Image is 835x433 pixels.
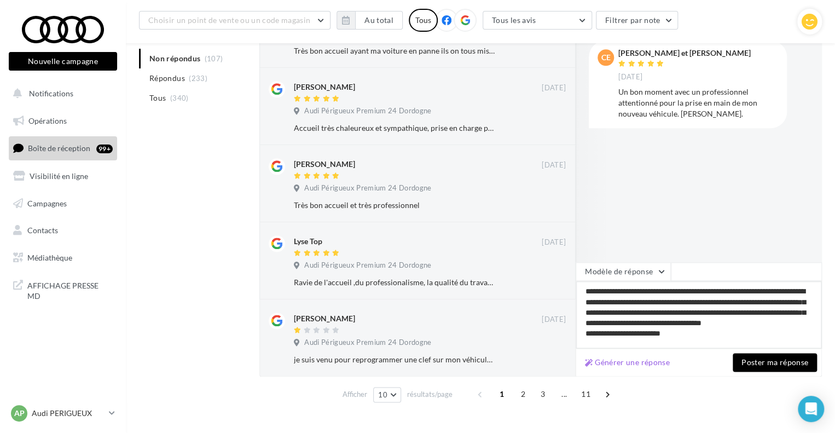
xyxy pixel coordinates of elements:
span: Médiathèque [27,253,72,262]
div: Accueil très chaleureux et sympathique, prise en charge par la réception de l'atelier à l'arrivée... [294,123,495,134]
button: 10 [373,387,401,402]
button: Générer une réponse [581,356,674,369]
div: 99+ [96,145,113,153]
a: Campagnes [7,192,119,215]
span: 2 [514,385,532,403]
span: 1 [493,385,511,403]
button: Notifications [7,82,115,105]
div: Lyse Top [294,236,322,247]
div: Ravie de l'accueil ,du professionalisme, la qualité du travail exécuté. [294,277,495,288]
a: Médiathèque [7,246,119,269]
div: Très bon accueil ayant ma voiture en panne ils on tous mis en œuvre pour me prêter une voiture su... [294,45,495,56]
button: Choisir un point de vente ou un code magasin [139,11,330,30]
span: Ce [601,52,611,63]
div: Un bon moment avec un professionnel attentionné pour la prise en main de mon nouveau véhicule. [P... [618,86,778,119]
button: Au total [355,11,403,30]
span: 10 [378,390,387,399]
span: AP [14,408,25,419]
span: [DATE] [542,83,566,93]
span: AFFICHAGE PRESSE MD [27,278,113,302]
span: Boîte de réception [28,143,90,153]
span: Campagnes [27,198,67,207]
button: Filtrer par note [596,11,679,30]
span: (340) [170,94,189,102]
button: Tous les avis [483,11,592,30]
div: [PERSON_NAME] [294,159,355,170]
span: [DATE] [542,315,566,325]
span: Répondus [149,73,185,84]
div: Très bon accueil et très professionnel [294,200,495,211]
span: 11 [577,385,595,403]
span: Audi Périgueux Premium 24 Dordogne [304,261,431,270]
div: Tous [409,9,438,32]
span: [DATE] [542,160,566,170]
span: Visibilité en ligne [30,171,88,181]
span: Notifications [29,89,73,98]
span: Tous [149,93,166,103]
span: résultats/page [407,389,453,400]
div: [PERSON_NAME] [294,313,355,324]
div: [PERSON_NAME] et [PERSON_NAME] [618,49,751,57]
a: Boîte de réception99+ [7,136,119,160]
a: Visibilité en ligne [7,165,119,188]
span: Audi Périgueux Premium 24 Dordogne [304,183,431,193]
div: [PERSON_NAME] [294,82,355,93]
button: Nouvelle campagne [9,52,117,71]
span: Contacts [27,226,58,235]
span: Tous les avis [492,15,536,25]
a: AP Audi PERIGUEUX [9,403,117,424]
div: je suis venu pour reprogrammer une clef sur mon véhicule ,Pour la clef impeccable reçu dans les t... [294,354,495,365]
span: Audi Périgueux Premium 24 Dordogne [304,338,431,348]
div: Open Intercom Messenger [798,396,824,422]
span: ... [555,385,573,403]
button: Poster ma réponse [733,353,817,372]
button: Modèle de réponse [576,262,671,281]
span: Opérations [28,116,67,125]
a: Contacts [7,219,119,242]
span: [DATE] [618,72,642,82]
span: Audi Périgueux Premium 24 Dordogne [304,106,431,116]
span: (233) [189,74,207,83]
span: [DATE] [542,238,566,247]
a: Opérations [7,109,119,132]
button: Au total [337,11,403,30]
span: Afficher [343,389,367,400]
a: AFFICHAGE PRESSE MD [7,274,119,306]
p: Audi PERIGUEUX [32,408,105,419]
span: 3 [534,385,552,403]
span: Choisir un point de vente ou un code magasin [148,15,310,25]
